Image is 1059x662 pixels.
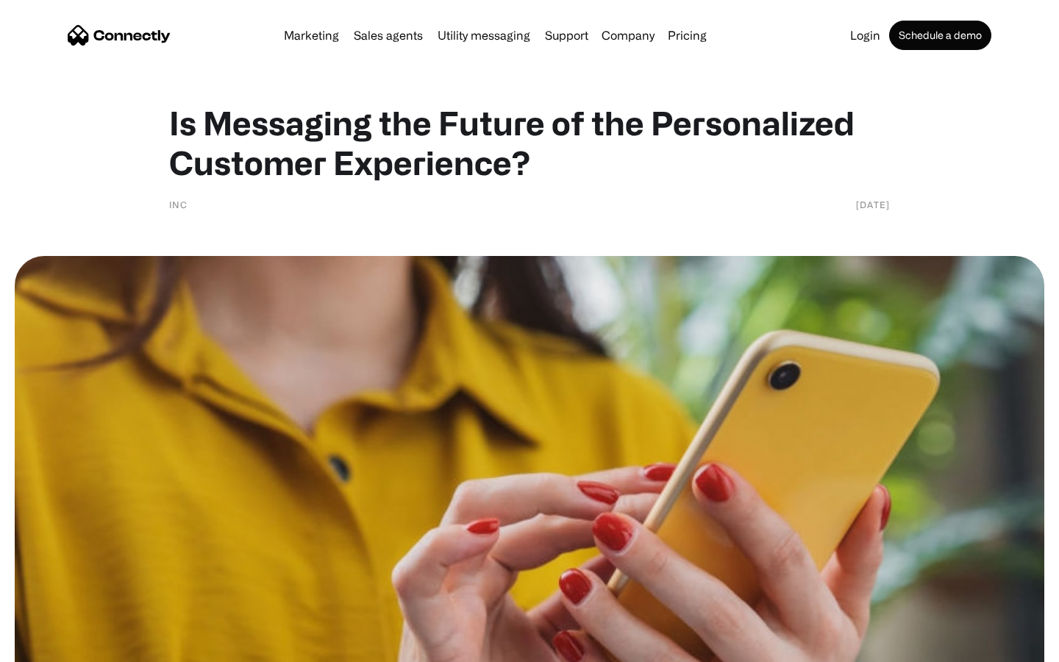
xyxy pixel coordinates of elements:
[889,21,991,50] a: Schedule a demo
[856,197,890,212] div: [DATE]
[602,25,655,46] div: Company
[15,636,88,657] aside: Language selected: English
[29,636,88,657] ul: Language list
[348,29,429,41] a: Sales agents
[278,29,345,41] a: Marketing
[68,24,171,46] a: home
[432,29,536,41] a: Utility messaging
[662,29,713,41] a: Pricing
[597,25,659,46] div: Company
[169,197,188,212] div: Inc
[169,103,890,182] h1: Is Messaging the Future of the Personalized Customer Experience?
[844,29,886,41] a: Login
[539,29,594,41] a: Support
